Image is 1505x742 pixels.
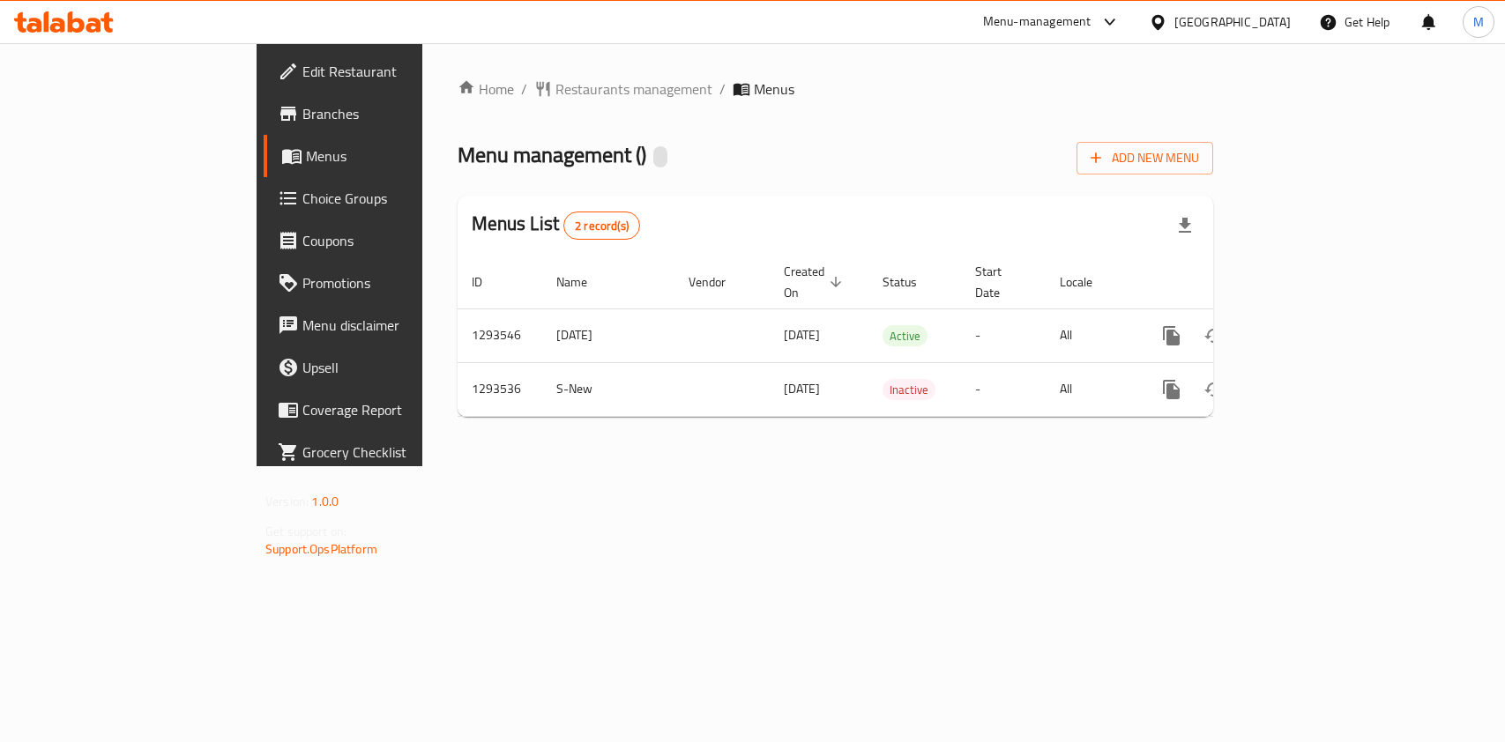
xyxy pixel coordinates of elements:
[265,520,346,543] span: Get support on:
[542,362,674,416] td: S-New
[264,135,508,177] a: Menus
[264,389,508,431] a: Coverage Report
[564,218,639,234] span: 2 record(s)
[1164,204,1206,247] div: Export file
[264,219,508,262] a: Coupons
[883,326,928,346] span: Active
[975,261,1024,303] span: Start Date
[961,362,1046,416] td: -
[264,431,508,473] a: Grocery Checklist
[306,145,494,167] span: Menus
[883,379,935,400] div: Inactive
[719,78,726,100] li: /
[784,323,820,346] span: [DATE]
[265,538,377,560] a: Support.OpsPlatform
[264,93,508,135] a: Branches
[521,78,527,100] li: /
[883,325,928,346] div: Active
[961,308,1046,362] td: -
[1473,12,1484,32] span: M
[472,211,640,240] h2: Menus List
[1151,368,1193,411] button: more
[1046,362,1136,416] td: All
[1193,315,1235,357] button: Change Status
[1046,308,1136,362] td: All
[264,177,508,219] a: Choice Groups
[458,135,646,174] span: Menu management ( )
[1136,256,1334,309] th: Actions
[311,490,339,513] span: 1.0.0
[458,78,1213,100] nav: breadcrumb
[784,261,847,303] span: Created On
[1077,142,1213,174] button: Add New Menu
[556,271,610,293] span: Name
[883,271,940,293] span: Status
[302,272,494,293] span: Promotions
[458,256,1334,417] table: enhanced table
[302,399,494,420] span: Coverage Report
[302,230,494,251] span: Coupons
[302,441,494,463] span: Grocery Checklist
[302,103,494,124] span: Branches
[563,211,640,240] div: Total records count
[264,50,508,93] a: Edit Restaurant
[1151,315,1193,357] button: more
[265,490,309,513] span: Version:
[302,61,494,82] span: Edit Restaurant
[1091,147,1199,169] span: Add New Menu
[264,304,508,346] a: Menu disclaimer
[264,346,508,389] a: Upsell
[302,357,494,378] span: Upsell
[534,78,712,100] a: Restaurants management
[264,262,508,304] a: Promotions
[689,271,749,293] span: Vendor
[1174,12,1291,32] div: [GEOGRAPHIC_DATA]
[784,377,820,400] span: [DATE]
[302,188,494,209] span: Choice Groups
[754,78,794,100] span: Menus
[302,315,494,336] span: Menu disclaimer
[555,78,712,100] span: Restaurants management
[542,308,674,362] td: [DATE]
[472,271,505,293] span: ID
[883,380,935,400] span: Inactive
[1060,271,1115,293] span: Locale
[983,11,1091,33] div: Menu-management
